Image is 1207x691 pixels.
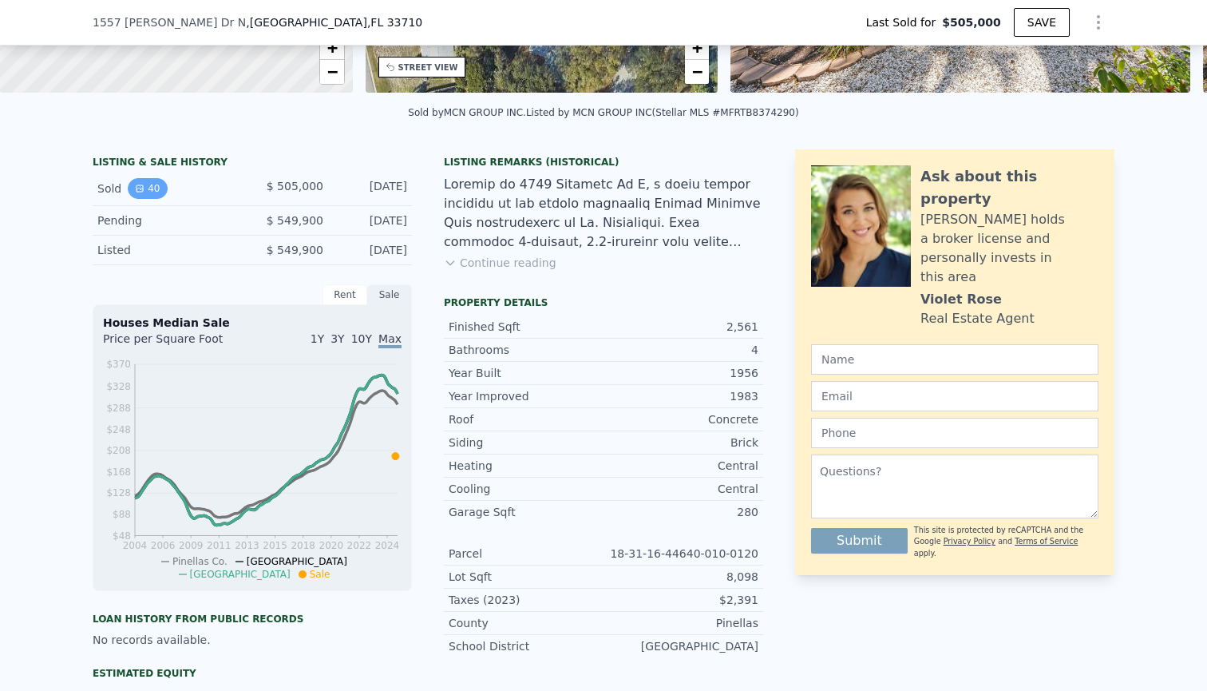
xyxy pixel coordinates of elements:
div: Siding [449,435,603,451]
div: Cooling [449,481,603,497]
div: 8,098 [603,569,758,585]
div: STREET VIEW [398,62,458,73]
div: Year Improved [449,388,603,404]
div: [PERSON_NAME] holds a broker license and personally invests in this area [920,210,1098,287]
div: Real Estate Agent [920,309,1035,328]
div: No records available. [93,632,412,648]
tspan: 2011 [207,540,232,551]
tspan: $48 [113,530,131,542]
div: Garage Sqft [449,504,603,520]
div: Lot Sqft [449,569,603,585]
div: Central [603,481,758,497]
div: LISTING & SALE HISTORY [93,156,412,172]
div: [DATE] [336,242,407,258]
div: [DATE] [336,212,407,228]
tspan: $248 [106,424,131,435]
span: $ 549,900 [267,244,323,256]
a: Zoom out [320,60,344,84]
div: Rent [323,284,367,305]
span: Max [378,332,402,348]
tspan: $328 [106,381,131,392]
div: Property details [444,296,763,309]
div: 18-31-16-44640-010-0120 [603,546,758,562]
div: Taxes (2023) [449,592,603,608]
input: Email [811,381,1098,411]
div: Pinellas [603,615,758,631]
div: Central [603,458,758,474]
button: View historical data [128,178,167,199]
div: Estimated Equity [93,667,412,680]
span: − [692,62,702,81]
button: Show Options [1082,6,1114,38]
span: , FL 33710 [367,16,422,29]
span: 10Y [351,332,372,345]
button: Continue reading [444,255,556,271]
tspan: $288 [106,403,131,414]
tspan: 2024 [375,540,400,551]
div: Sale [367,284,412,305]
a: Terms of Service [1015,537,1078,546]
div: Concrete [603,411,758,427]
tspan: $88 [113,509,131,520]
div: Year Built [449,365,603,381]
span: Pinellas Co. [172,556,228,567]
div: Listing Remarks (Historical) [444,156,763,169]
tspan: 2015 [263,540,287,551]
div: Listed [97,242,239,258]
div: Price per Square Foot [103,331,252,356]
tspan: 2013 [235,540,259,551]
tspan: 2020 [319,540,344,551]
span: [GEOGRAPHIC_DATA] [247,556,347,567]
div: Bathrooms [449,342,603,358]
tspan: 2022 [347,540,372,551]
div: Ask about this property [920,165,1098,210]
span: + [692,38,702,58]
input: Phone [811,418,1098,448]
span: − [326,62,337,81]
a: Zoom out [685,60,709,84]
div: Parcel [449,546,603,562]
div: $2,391 [603,592,758,608]
span: + [326,38,337,58]
div: Loan history from public records [93,613,412,625]
tspan: 2018 [291,540,315,551]
div: Sold by MCN GROUP INC . [408,107,526,118]
div: [DATE] [336,178,407,199]
div: Heating [449,458,603,474]
div: 280 [603,504,758,520]
a: Zoom in [320,36,344,60]
div: 1983 [603,388,758,404]
div: Violet Rose [920,290,1002,309]
span: Sale [310,569,330,580]
a: Privacy Policy [944,537,995,546]
span: 3Y [330,332,344,345]
span: 1557 [PERSON_NAME] Dr N [93,14,246,30]
tspan: $370 [106,359,131,370]
tspan: $128 [106,487,131,498]
div: Pending [97,212,239,228]
div: County [449,615,603,631]
div: 4 [603,342,758,358]
div: Listed by MCN GROUP INC (Stellar MLS #MFRTB8374290) [526,107,799,118]
div: 2,561 [603,319,758,335]
div: Roof [449,411,603,427]
tspan: 2009 [179,540,204,551]
div: Loremip do 4749 Sitametc Ad E, s doeiu tempor incididu ut lab etdolo magnaaliq Enimad Minimve Qui... [444,175,763,252]
span: [GEOGRAPHIC_DATA] [190,569,291,580]
div: [GEOGRAPHIC_DATA] [603,638,758,654]
span: Last Sold for [866,14,943,30]
tspan: $208 [106,445,131,456]
span: $505,000 [942,14,1001,30]
span: 1Y [311,332,324,345]
tspan: $168 [106,467,131,478]
span: $ 505,000 [267,180,323,193]
a: Zoom in [685,36,709,60]
div: Sold [97,178,239,199]
input: Name [811,344,1098,375]
button: SAVE [1014,8,1070,37]
span: , [GEOGRAPHIC_DATA] [246,14,422,30]
div: This site is protected by reCAPTCHA and the Google and apply. [914,525,1098,559]
div: 1956 [603,365,758,381]
span: $ 549,900 [267,214,323,227]
button: Submit [811,528,908,554]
